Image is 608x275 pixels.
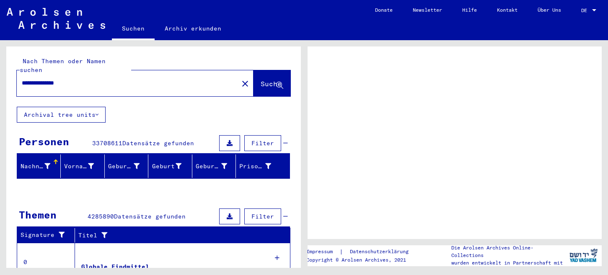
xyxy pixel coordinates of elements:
[251,213,274,220] span: Filter
[17,107,106,123] button: Archival tree units
[451,244,565,259] p: Die Arolsen Archives Online-Collections
[19,134,69,149] div: Personen
[581,8,590,13] span: DE
[61,154,104,178] mat-header-cell: Vorname
[17,154,61,178] mat-header-cell: Nachname
[64,159,104,173] div: Vorname
[343,247,419,256] a: Datenschutzerklärung
[196,162,227,171] div: Geburtsdatum
[122,139,194,147] span: Datensätze gefunden
[105,154,148,178] mat-header-cell: Geburtsname
[20,57,106,74] mat-label: Nach Themen oder Namen suchen
[21,229,77,242] div: Signature
[78,229,282,242] div: Titel
[152,162,181,171] div: Geburt‏
[152,159,191,173] div: Geburt‏
[114,213,186,220] span: Datensätze gefunden
[112,18,155,40] a: Suchen
[21,162,50,171] div: Nachname
[64,162,93,171] div: Vorname
[21,231,68,239] div: Signature
[244,208,281,224] button: Filter
[78,231,274,240] div: Titel
[306,256,419,264] p: Copyright © Arolsen Archives, 2021
[261,80,282,88] span: Suche
[237,75,254,92] button: Clear
[239,162,271,171] div: Prisoner #
[192,154,236,178] mat-header-cell: Geburtsdatum
[196,159,238,173] div: Geburtsdatum
[251,139,274,147] span: Filter
[306,247,419,256] div: |
[244,135,281,151] button: Filter
[306,247,339,256] a: Impressum
[451,259,565,267] p: wurden entwickelt in Partnerschaft mit
[148,154,192,178] mat-header-cell: Geburt‏
[236,154,289,178] mat-header-cell: Prisoner #
[155,18,231,39] a: Archiv erkunden
[254,70,290,96] button: Suche
[108,162,140,171] div: Geburtsname
[239,159,281,173] div: Prisoner #
[92,139,122,147] span: 33708611
[19,207,57,222] div: Themen
[568,245,599,266] img: yv_logo.png
[81,262,149,271] div: Globale Findmittel
[240,79,250,89] mat-icon: close
[88,213,114,220] span: 4285890
[7,8,105,29] img: Arolsen_neg.svg
[108,159,150,173] div: Geburtsname
[21,159,61,173] div: Nachname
